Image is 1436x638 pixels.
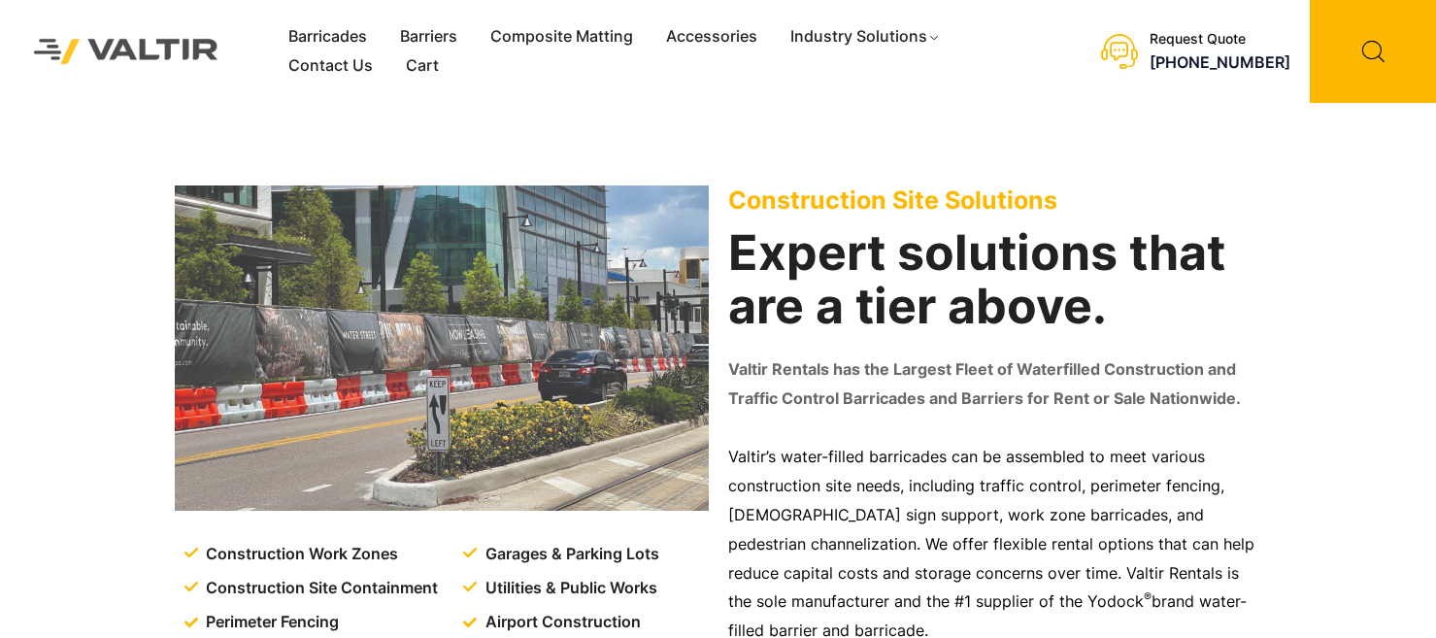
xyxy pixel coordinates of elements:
[384,22,474,51] a: Barriers
[481,540,659,569] span: Garages & Parking Lots
[474,22,650,51] a: Composite Matting
[728,185,1262,215] p: Construction Site Solutions
[728,226,1262,333] h2: Expert solutions that are a tier above.
[201,608,339,637] span: Perimeter Fencing
[272,51,389,81] a: Contact Us
[201,540,398,569] span: Construction Work Zones
[774,22,957,51] a: Industry Solutions
[1150,31,1290,48] div: Request Quote
[15,19,238,83] img: Valtir Rentals
[1150,52,1290,72] a: [PHONE_NUMBER]
[272,22,384,51] a: Barricades
[481,608,641,637] span: Airport Construction
[389,51,455,81] a: Cart
[650,22,774,51] a: Accessories
[481,574,657,603] span: Utilities & Public Works
[201,574,438,603] span: Construction Site Containment
[728,355,1262,414] p: Valtir Rentals has the Largest Fleet of Waterfilled Construction and Traffic Control Barricades a...
[1144,589,1152,604] sup: ®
